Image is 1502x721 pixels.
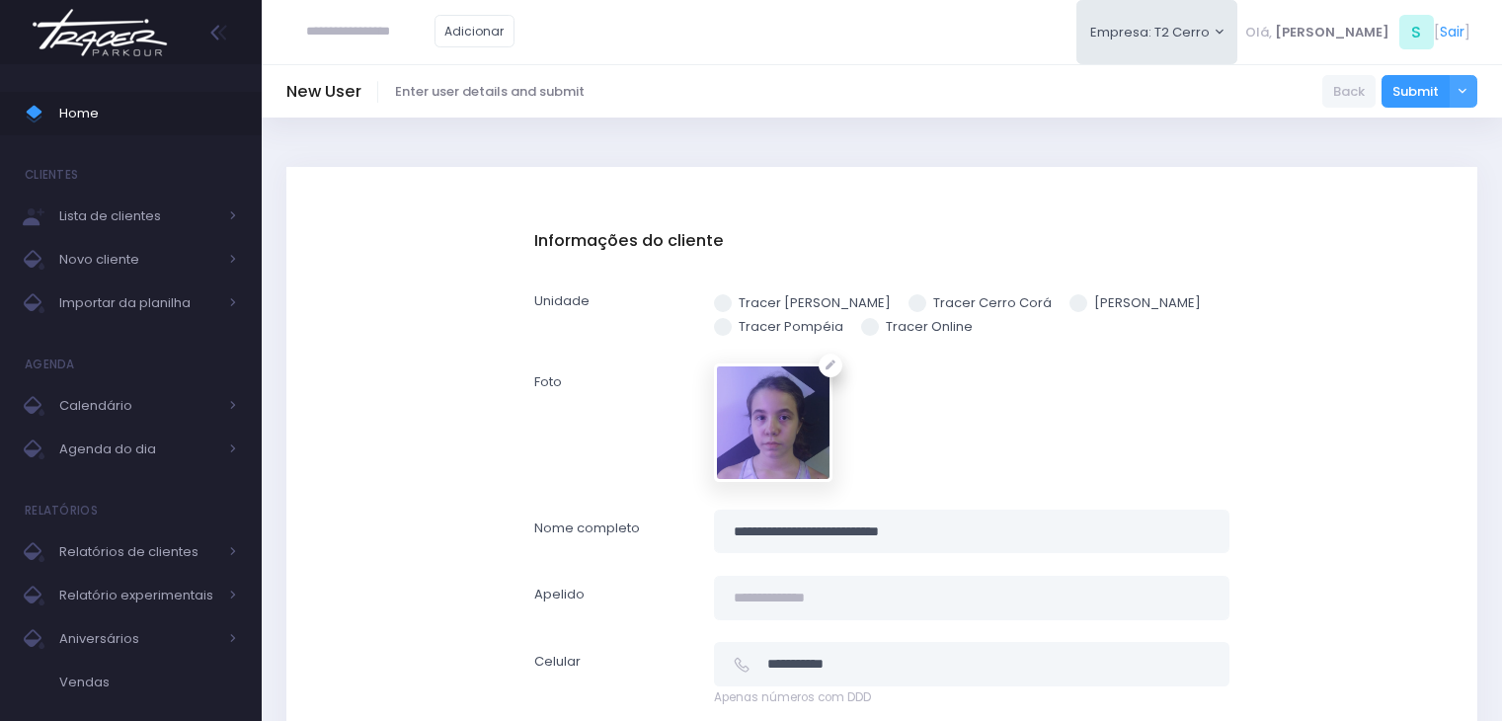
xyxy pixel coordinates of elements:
[1382,75,1450,109] button: Submit
[59,203,217,229] span: Lista de clientes
[435,15,515,47] a: Adicionar
[522,363,702,488] label: Foto
[522,282,702,341] label: Unidade
[714,317,843,337] label: Tracer Pompéia
[59,101,237,126] span: Home
[522,576,702,620] label: Apelido
[714,293,891,313] label: Tracer [PERSON_NAME]
[25,491,98,530] h4: Relatórios
[25,155,78,195] h4: Clientes
[522,510,702,554] label: Nome completo
[59,670,237,695] span: Vendas
[1440,22,1464,42] a: Sair
[534,231,1229,251] h5: Informações do cliente
[522,642,702,706] label: Celular
[1322,75,1376,109] a: Back
[25,345,75,384] h4: Agenda
[1399,15,1434,49] span: S
[59,539,217,565] span: Relatórios de clientes
[1069,293,1201,313] label: [PERSON_NAME]
[59,437,217,462] span: Agenda do dia
[59,247,217,273] span: Novo cliente
[861,317,973,337] label: Tracer Online
[1237,10,1477,54] div: [ ]
[1245,23,1272,42] span: Olá,
[714,689,1229,707] span: Apenas números com DDD
[59,393,217,419] span: Calendário
[59,583,217,608] span: Relatório experimentais
[286,82,361,102] h5: New User
[1275,23,1389,42] span: [PERSON_NAME]
[59,626,217,652] span: Aniversários
[59,290,217,316] span: Importar da planilha
[909,293,1052,313] label: Tracer Cerro Corá
[395,82,585,102] span: Enter user details and submit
